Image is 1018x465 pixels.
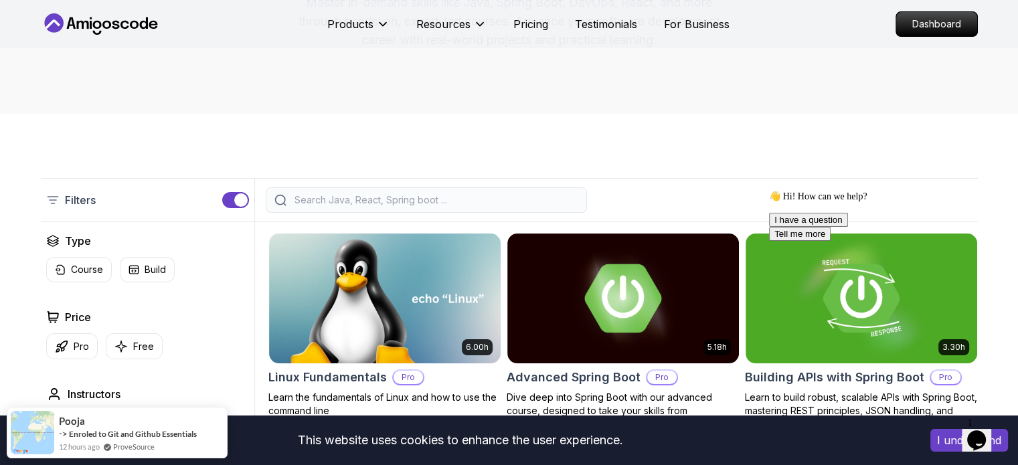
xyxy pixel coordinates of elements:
[65,233,91,249] h2: Type
[69,429,197,439] a: Enroled to Git and Github Essentials
[269,234,501,363] img: Linux Fundamentals card
[133,340,154,353] p: Free
[745,233,978,431] a: Building APIs with Spring Boot card3.30hBuilding APIs with Spring BootProLearn to build robust, s...
[145,263,166,276] p: Build
[68,386,120,402] h2: Instructors
[896,11,978,37] a: Dashboard
[647,371,677,384] p: Pro
[11,411,54,454] img: provesource social proof notification image
[59,428,68,439] span: ->
[74,340,89,353] p: Pro
[896,12,977,36] p: Dashboard
[5,6,103,16] span: 👋 Hi! How can we help?
[664,16,730,32] a: For Business
[507,234,739,363] img: Advanced Spring Boot card
[120,257,175,282] button: Build
[65,192,96,208] p: Filters
[930,429,1008,452] button: Accept cookies
[5,41,67,56] button: Tell me more
[268,233,501,417] a: Linux Fundamentals card6.00hLinux FundamentalsProLearn the fundamentals of Linux and how to use t...
[268,368,387,387] h2: Linux Fundamentals
[113,441,155,452] a: ProveSource
[466,342,489,353] p: 6.00h
[507,368,641,387] h2: Advanced Spring Boot
[575,16,637,32] a: Testimonials
[507,391,740,431] p: Dive deep into Spring Boot with our advanced course, designed to take your skills from intermedia...
[268,391,501,417] p: Learn the fundamentals of Linux and how to use the command line
[745,368,924,387] h2: Building APIs with Spring Boot
[962,411,1005,452] iframe: chat widget
[416,16,487,43] button: Resources
[65,309,91,325] h2: Price
[59,441,100,452] span: 12 hours ago
[745,391,978,431] p: Learn to build robust, scalable APIs with Spring Boot, mastering REST principles, JSON handling, ...
[707,342,727,353] p: 5.18h
[416,16,471,32] p: Resources
[5,27,84,41] button: I have a question
[5,5,246,56] div: 👋 Hi! How can we help?I have a questionTell me more
[292,193,578,207] input: Search Java, React, Spring boot ...
[746,234,977,363] img: Building APIs with Spring Boot card
[507,233,740,431] a: Advanced Spring Boot card5.18hAdvanced Spring BootProDive deep into Spring Boot with our advanced...
[327,16,390,43] button: Products
[394,371,423,384] p: Pro
[10,426,910,455] div: This website uses cookies to enhance the user experience.
[59,415,85,427] span: Pooja
[327,16,373,32] p: Products
[71,263,103,276] p: Course
[46,333,98,359] button: Pro
[106,333,163,359] button: Free
[764,185,1005,405] iframe: chat widget
[46,257,112,282] button: Course
[513,16,548,32] a: Pricing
